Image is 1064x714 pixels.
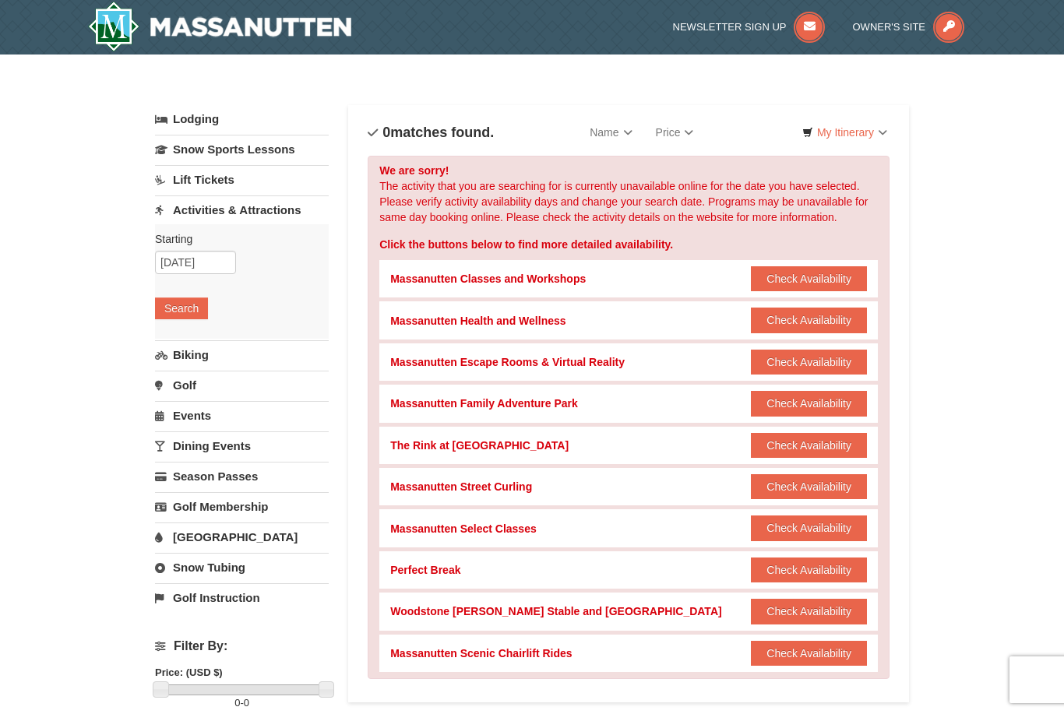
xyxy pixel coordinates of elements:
[390,521,537,536] div: Massanutten Select Classes
[155,105,329,133] a: Lodging
[155,231,317,247] label: Starting
[751,474,867,499] button: Check Availability
[390,354,625,370] div: Massanutten Escape Rooms & Virtual Reality
[390,603,721,619] div: Woodstone [PERSON_NAME] Stable and [GEOGRAPHIC_DATA]
[155,553,329,582] a: Snow Tubing
[390,396,578,411] div: Massanutten Family Adventure Park
[382,125,390,140] span: 0
[390,645,572,661] div: Massanutten Scenic Chairlift Rides
[751,308,867,332] button: Check Availability
[751,433,867,458] button: Check Availability
[88,2,351,51] a: Massanutten Resort
[379,164,449,177] strong: We are sorry!
[155,667,223,678] strong: Price: (USD $)
[751,391,867,416] button: Check Availability
[751,266,867,291] button: Check Availability
[155,583,329,612] a: Golf Instruction
[234,697,240,709] span: 0
[390,562,460,578] div: Perfect Break
[644,117,706,148] a: Price
[751,350,867,375] button: Check Availability
[379,237,878,252] div: Click the buttons below to find more detailed availability.
[751,641,867,666] button: Check Availability
[155,401,329,430] a: Events
[390,479,532,494] div: Massanutten Street Curling
[155,340,329,369] a: Biking
[578,117,643,148] a: Name
[88,2,351,51] img: Massanutten Resort Logo
[368,125,494,140] h4: matches found.
[673,21,787,33] span: Newsletter Sign Up
[853,21,965,33] a: Owner's Site
[155,165,329,194] a: Lift Tickets
[244,697,249,709] span: 0
[390,438,569,453] div: The Rink at [GEOGRAPHIC_DATA]
[155,297,208,319] button: Search
[751,599,867,624] button: Check Availability
[155,695,329,711] label: -
[751,557,867,582] button: Check Availability
[792,121,897,144] a: My Itinerary
[155,135,329,164] a: Snow Sports Lessons
[155,522,329,551] a: [GEOGRAPHIC_DATA]
[155,431,329,460] a: Dining Events
[155,462,329,491] a: Season Passes
[751,515,867,540] button: Check Availability
[390,271,586,287] div: Massanutten Classes and Workshops
[155,639,329,653] h4: Filter By:
[673,21,826,33] a: Newsletter Sign Up
[155,371,329,399] a: Golf
[368,156,890,679] div: The activity that you are searching for is currently unavailable online for the date you have sel...
[853,21,926,33] span: Owner's Site
[155,492,329,521] a: Golf Membership
[390,313,565,329] div: Massanutten Health and Wellness
[155,195,329,224] a: Activities & Attractions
